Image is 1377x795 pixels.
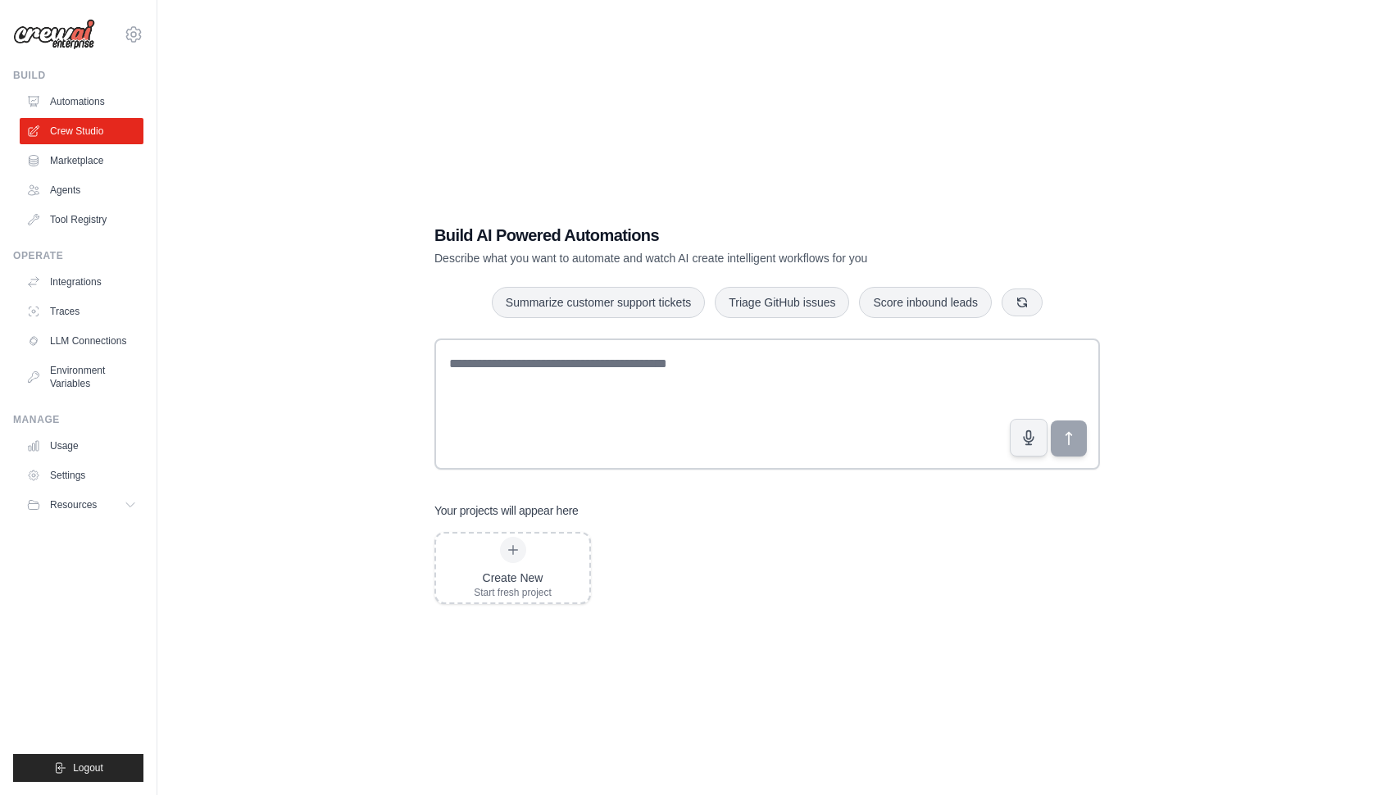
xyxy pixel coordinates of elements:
a: Integrations [20,269,143,295]
img: Logo [13,19,95,50]
button: Triage GitHub issues [715,287,849,318]
a: Settings [20,462,143,488]
button: Summarize customer support tickets [492,287,705,318]
h3: Your projects will appear here [434,502,579,519]
div: Manage [13,413,143,426]
p: Describe what you want to automate and watch AI create intelligent workflows for you [434,250,985,266]
span: Logout [73,761,103,775]
div: Start fresh project [474,586,552,599]
a: Environment Variables [20,357,143,397]
div: Build [13,69,143,82]
button: Get new suggestions [1002,288,1043,316]
a: Automations [20,89,143,115]
a: LLM Connections [20,328,143,354]
button: Resources [20,492,143,518]
a: Usage [20,433,143,459]
a: Tool Registry [20,207,143,233]
div: Operate [13,249,143,262]
div: Create New [474,570,552,586]
a: Crew Studio [20,118,143,144]
button: Logout [13,754,143,782]
h1: Build AI Powered Automations [434,224,985,247]
a: Traces [20,298,143,325]
button: Click to speak your automation idea [1010,419,1048,457]
button: Score inbound leads [859,287,992,318]
span: Resources [50,498,97,511]
a: Agents [20,177,143,203]
a: Marketplace [20,148,143,174]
